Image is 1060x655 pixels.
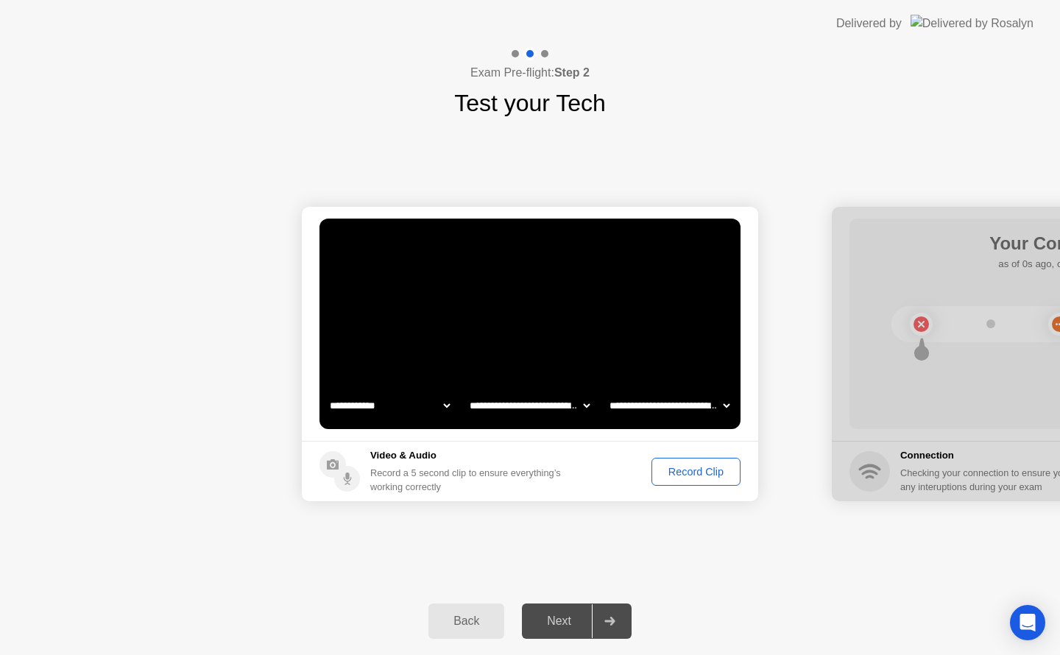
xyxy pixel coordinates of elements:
button: Record Clip [651,458,741,486]
div: Back [433,615,500,628]
button: Back [428,603,504,639]
select: Available speakers [467,391,593,420]
div: ! [568,235,585,252]
div: Open Intercom Messenger [1010,605,1045,640]
div: Delivered by [836,15,902,32]
img: Delivered by Rosalyn [911,15,1033,32]
h1: Test your Tech [454,85,606,121]
h5: Video & Audio [370,448,567,463]
button: Next [522,603,632,639]
select: Available cameras [327,391,453,420]
div: Next [526,615,592,628]
div: . . . [578,235,596,252]
div: Record Clip [657,466,735,478]
h4: Exam Pre-flight: [470,64,590,82]
b: Step 2 [554,66,590,79]
select: Available microphones [607,391,732,420]
div: Record a 5 second clip to ensure everything’s working correctly [370,466,567,494]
